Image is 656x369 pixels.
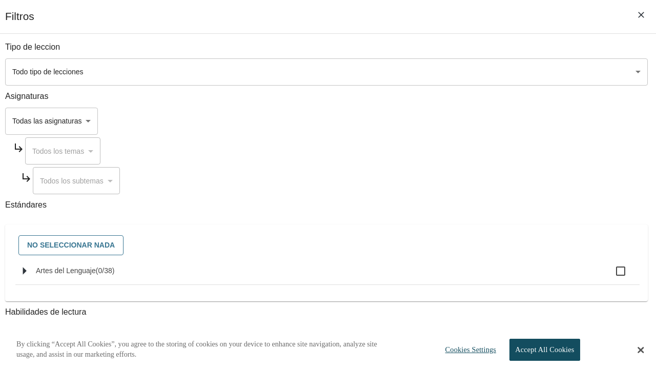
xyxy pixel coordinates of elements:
[33,167,120,194] div: Seleccione una Asignatura
[509,339,580,361] button: Accept All Cookies
[5,199,648,211] p: Estándares
[5,306,648,318] p: Habilidades de lectura
[96,266,115,275] span: 0 estándares seleccionados/38 estándares en grupo
[36,266,96,275] span: Artes del Lenguaje
[630,4,652,26] button: Cerrar los filtros del Menú lateral
[25,137,100,165] div: Seleccione una Asignatura
[638,345,644,355] button: Close
[18,235,124,255] button: No seleccionar nada
[5,108,98,135] div: Seleccione una Asignatura
[5,91,648,102] p: Asignaturas
[5,58,648,86] div: Seleccione un tipo de lección
[436,339,500,360] button: Cookies Settings
[5,10,34,33] h1: Filtros
[5,42,648,53] p: Tipo de leccion
[16,339,394,359] p: By clicking “Accept All Cookies”, you agree to the storing of cookies on your device to enhance s...
[15,258,640,293] ul: Seleccione estándares
[13,233,640,258] div: Seleccione estándares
